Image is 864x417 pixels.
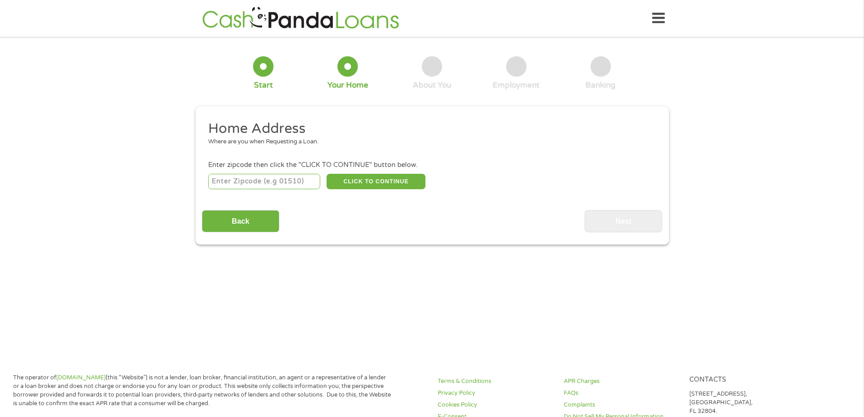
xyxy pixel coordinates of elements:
[208,160,655,170] div: Enter zipcode then click the "CLICK TO CONTINUE" button below.
[586,80,615,90] div: Banking
[13,373,391,408] p: The operator of (this “Website”) is not a lender, loan broker, financial institution, an agent or...
[202,210,279,232] input: Back
[438,389,553,397] a: Privacy Policy
[689,376,805,384] h4: Contacts
[254,80,273,90] div: Start
[208,137,649,147] div: Where are you when Requesting a Loan.
[200,5,402,31] img: GetLoanNow Logo
[564,401,679,409] a: Complaints
[438,377,553,386] a: Terms & Conditions
[493,80,540,90] div: Employment
[564,389,679,397] a: FAQs
[56,374,106,381] a: [DOMAIN_NAME]
[585,210,662,232] input: Next
[208,120,649,138] h2: Home Address
[689,390,805,416] p: [STREET_ADDRESS], [GEOGRAPHIC_DATA], FL 32804.
[438,401,553,409] a: Cookies Policy
[413,80,451,90] div: About You
[327,80,368,90] div: Your Home
[327,174,425,189] button: CLICK TO CONTINUE
[564,377,679,386] a: APR Charges
[208,174,320,189] input: Enter Zipcode (e.g 01510)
